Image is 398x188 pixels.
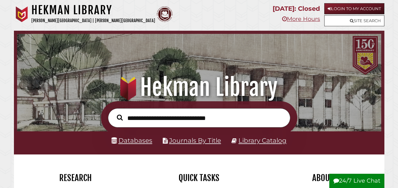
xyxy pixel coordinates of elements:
[114,113,126,122] button: Search
[117,114,123,121] i: Search
[273,3,320,14] p: [DATE]: Closed
[31,3,155,17] h1: Hekman Library
[19,172,133,183] h2: Research
[282,16,320,22] a: More Hours
[169,137,221,144] a: Journals By Title
[238,137,287,144] a: Library Catalog
[324,3,384,14] a: Login to My Account
[23,73,375,101] h1: Hekman Library
[324,15,384,26] a: Site Search
[142,172,256,183] h2: Quick Tasks
[266,172,380,183] h2: About
[31,17,155,24] p: [PERSON_NAME][GEOGRAPHIC_DATA] | [PERSON_NAME][GEOGRAPHIC_DATA]
[157,6,173,22] img: Calvin Theological Seminary
[111,137,152,144] a: Databases
[14,6,30,22] img: Calvin University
